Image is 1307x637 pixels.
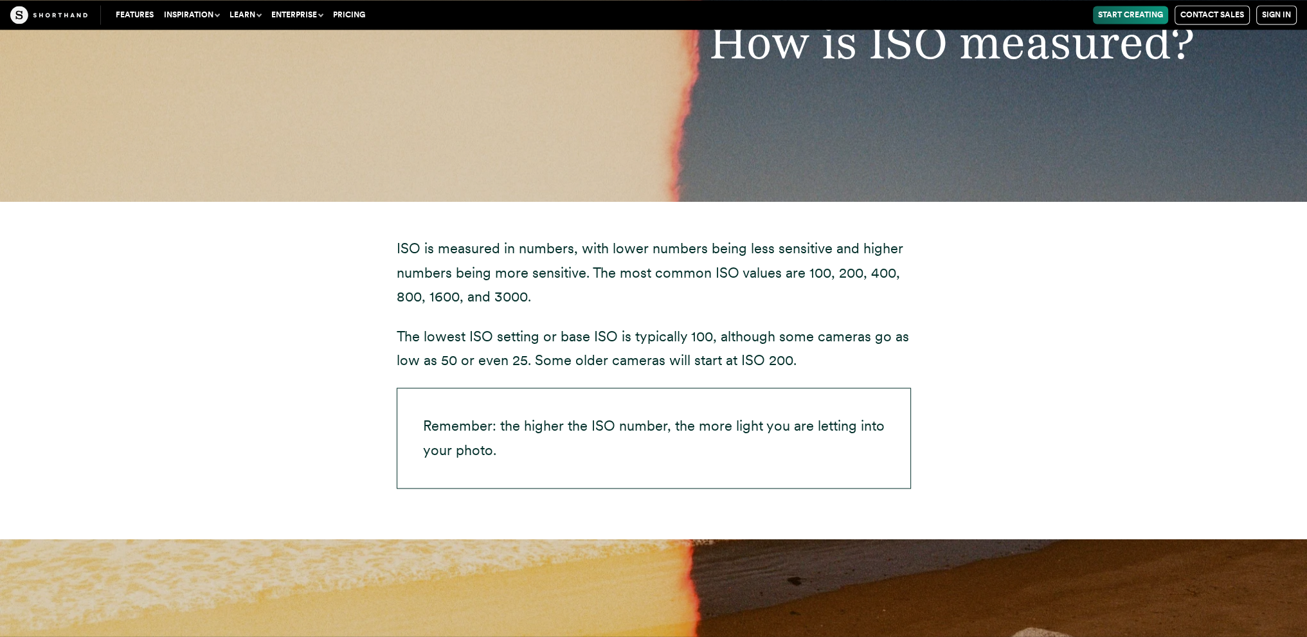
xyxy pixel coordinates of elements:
a: Pricing [328,6,370,24]
p: Remember: the higher the ISO number, the more light you are letting into your photo. [397,388,911,489]
h2: How is ISO measured? [559,19,1220,66]
p: The lowest ISO setting or base ISO is typically 100, although some cameras go as low as 50 or eve... [397,325,911,373]
img: The Craft [10,6,87,24]
a: Start Creating [1093,6,1168,24]
button: Enterprise [266,6,328,24]
a: Sign in [1256,5,1297,24]
p: ISO is measured in numbers, with lower numbers being less sensitive and higher numbers being more... [397,237,911,309]
button: Learn [224,6,266,24]
a: Contact Sales [1175,5,1250,24]
button: Inspiration [159,6,224,24]
a: Features [111,6,159,24]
